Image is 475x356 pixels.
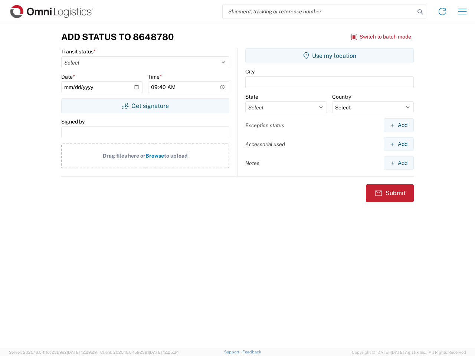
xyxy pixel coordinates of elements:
[332,93,351,100] label: Country
[223,4,415,19] input: Shipment, tracking or reference number
[384,156,414,170] button: Add
[61,48,96,55] label: Transit status
[148,73,162,80] label: Time
[61,32,174,42] h3: Add Status to 8648780
[61,98,229,113] button: Get signature
[245,68,255,75] label: City
[352,349,466,356] span: Copyright © [DATE]-[DATE] Agistix Inc., All Rights Reserved
[245,122,284,129] label: Exception status
[245,141,285,148] label: Accessorial used
[164,153,188,159] span: to upload
[9,350,97,355] span: Server: 2025.16.0-1ffcc23b9e2
[245,48,414,63] button: Use my location
[103,153,145,159] span: Drag files here or
[61,118,85,125] label: Signed by
[384,118,414,132] button: Add
[384,137,414,151] button: Add
[245,160,259,167] label: Notes
[145,153,164,159] span: Browse
[242,350,261,354] a: Feedback
[149,350,179,355] span: [DATE] 12:25:34
[351,31,411,43] button: Switch to batch mode
[67,350,97,355] span: [DATE] 12:29:29
[61,73,75,80] label: Date
[100,350,179,355] span: Client: 2025.16.0-1592391
[224,350,243,354] a: Support
[245,93,258,100] label: State
[366,184,414,202] button: Submit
